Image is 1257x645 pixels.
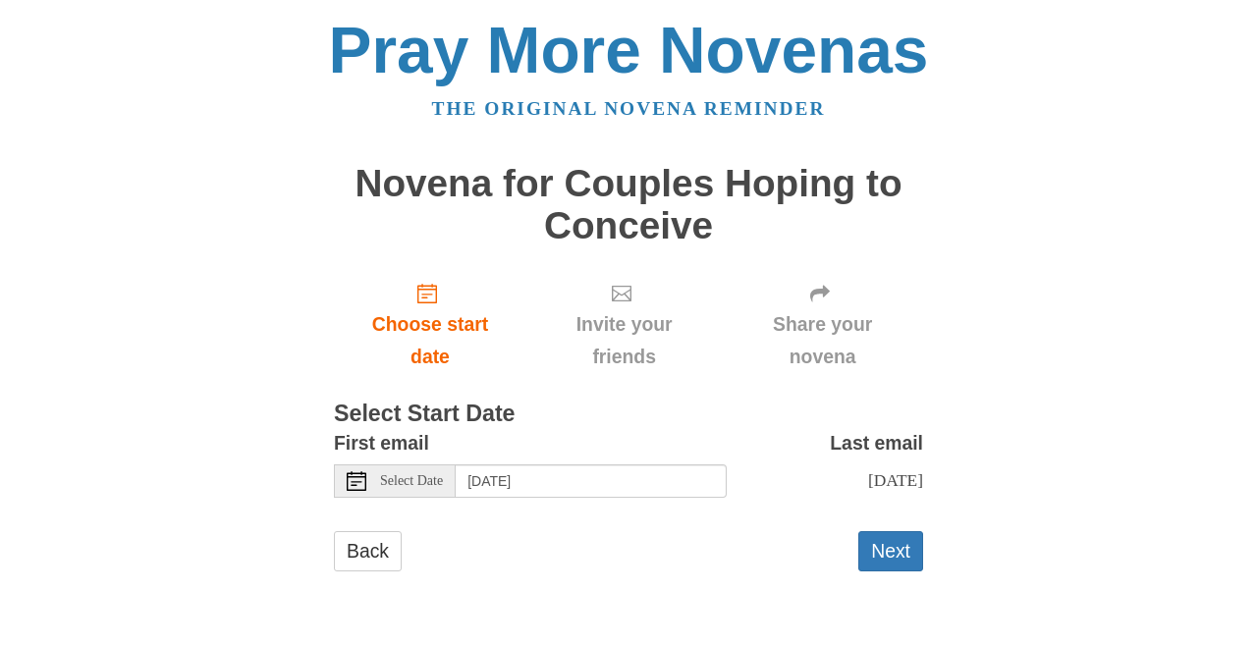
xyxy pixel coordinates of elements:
[830,427,923,459] label: Last email
[329,14,929,86] a: Pray More Novenas
[546,308,702,373] span: Invite your friends
[722,266,923,383] div: Click "Next" to confirm your start date first.
[380,474,443,488] span: Select Date
[526,266,722,383] div: Click "Next" to confirm your start date first.
[334,531,402,571] a: Back
[334,402,923,427] h3: Select Start Date
[858,531,923,571] button: Next
[868,470,923,490] span: [DATE]
[354,308,507,373] span: Choose start date
[334,163,923,246] h1: Novena for Couples Hoping to Conceive
[334,427,429,459] label: First email
[432,98,826,119] a: The original novena reminder
[741,308,903,373] span: Share your novena
[334,266,526,383] a: Choose start date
